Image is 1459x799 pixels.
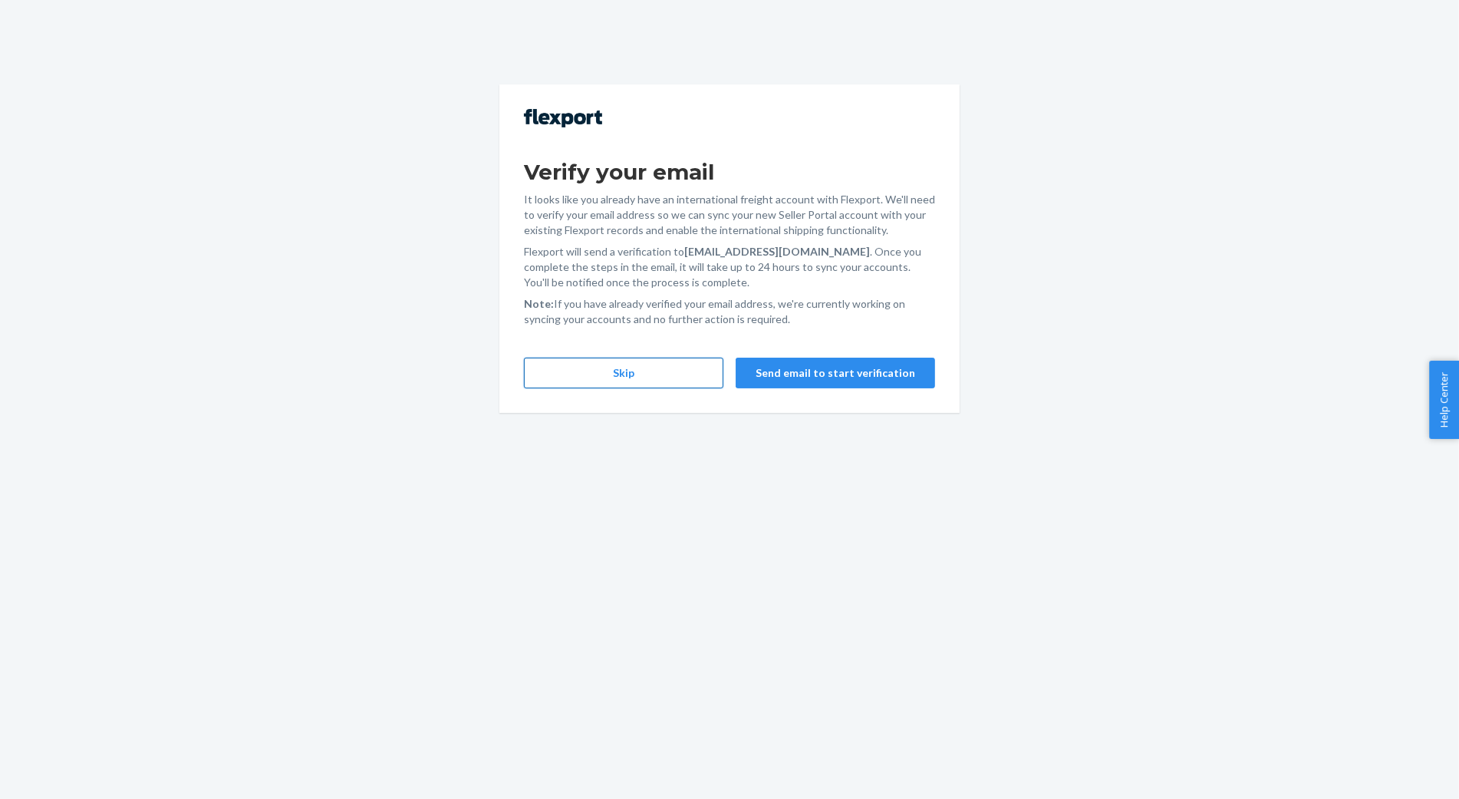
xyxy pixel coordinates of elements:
h1: Verify your email [524,158,935,186]
strong: [EMAIL_ADDRESS][DOMAIN_NAME] [684,245,870,258]
strong: Note: [524,297,554,310]
p: It looks like you already have an international freight account with Flexport. We'll need to veri... [524,192,935,238]
button: Send email to start verification [736,358,935,388]
p: If you have already verified your email address, we're currently working on syncing your accounts... [524,296,935,327]
p: Flexport will send a verification to . Once you complete the steps in the email, it will take up ... [524,244,935,290]
button: Skip [524,358,723,388]
img: Flexport logo [524,109,602,127]
button: Help Center [1429,361,1459,439]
